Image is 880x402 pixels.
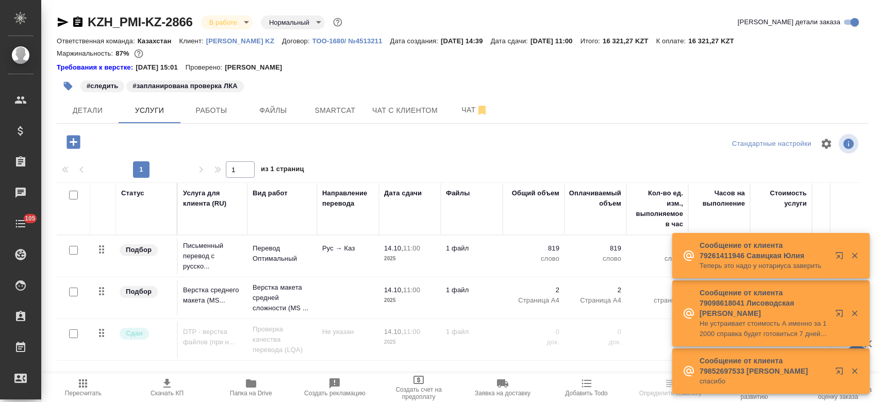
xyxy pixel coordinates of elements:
[253,282,312,313] p: Верстка макета средней сложности (MS ...
[441,37,491,45] p: [DATE] 14:39
[125,104,174,117] span: Услуги
[187,104,236,117] span: Работы
[132,47,145,60] button: 279.50 RUB;
[446,327,497,337] p: 1 файл
[322,188,374,209] div: Направление перевода
[312,36,390,45] a: ТОО-1680/ №4513211
[261,15,325,29] div: В работе
[844,309,865,318] button: Закрыть
[632,243,683,254] p: 250
[570,327,621,337] p: 0
[384,188,422,198] div: Дата сдачи
[57,37,138,45] p: Ответственная команда:
[700,288,828,319] p: Сообщение от клиента 79098618041 Лисоводская [PERSON_NAME]
[700,376,828,387] p: спасибо
[755,188,807,209] div: Стоимость услуги
[312,37,390,45] p: ТОО-1680/ №4513211
[390,37,441,45] p: Дата создания:
[206,36,282,45] a: [PERSON_NAME] KZ
[183,188,242,209] div: Услуга для клиента (RU)
[656,37,689,45] p: К оплате:
[570,243,621,254] p: 819
[125,373,209,402] button: Скачать КП
[183,241,242,272] p: Письменный перевод с русско...
[446,243,497,254] p: 1 файл
[829,361,854,386] button: Открыть в новой вкладке
[138,37,179,45] p: Казахстан
[126,328,143,339] p: Сдан
[632,337,683,347] p: час
[508,254,559,264] p: слово
[814,131,839,156] span: Настроить таблицу
[136,62,186,73] p: [DATE] 15:01
[65,390,102,397] span: Пересчитать
[570,254,621,264] p: слово
[304,390,366,397] span: Создать рекламацию
[293,373,377,402] button: Создать рекламацию
[384,295,436,306] p: 2025
[700,261,828,271] p: Теперь это надо у нотариуса заверить
[209,373,293,402] button: Папка на Drive
[322,243,374,254] p: Рус → Каз
[125,81,244,90] span: запланирована проверка ЛКА
[383,386,455,400] span: Создать счет на предоплату
[839,134,860,154] span: Посмотреть информацию
[322,327,374,337] p: Не указан
[570,285,621,295] p: 2
[632,285,683,295] p: 12
[253,188,288,198] div: Вид работ
[121,188,144,198] div: Статус
[603,37,656,45] p: 16 321,27 KZT
[19,213,42,224] span: 105
[253,324,312,355] p: Проверка качества перевода (LQA)
[508,285,559,295] p: 2
[72,16,84,28] button: Скопировать ссылку
[446,285,497,295] p: 1 файл
[688,37,742,45] p: 16 321,27 KZT
[632,254,683,264] p: слово
[57,75,79,97] button: Добавить тэг
[63,104,112,117] span: Детали
[512,188,559,198] div: Общий объем
[403,286,420,294] p: 11:00
[384,328,403,336] p: 14.10,
[446,188,470,198] div: Файлы
[700,319,828,339] p: Не устраивает стоимость А именно за 12000 справка будет готовиться 7 дней Я находила условия где за
[310,104,360,117] span: Smartcat
[476,104,488,116] svg: Отписаться
[261,163,304,178] span: из 1 страниц
[151,390,184,397] span: Скачать КП
[544,373,628,402] button: Добавить Todo
[253,243,312,264] p: Перевод Оптимальный
[384,254,436,264] p: 2025
[829,303,854,328] button: Открыть в новой вкладке
[132,81,237,91] p: #запланирована проверка ЛКА
[3,211,39,237] a: 105
[628,373,712,402] button: Определить тематику
[565,390,607,397] span: Добавить Todo
[450,104,500,116] span: Чат
[700,240,828,261] p: Сообщение от клиента 79261411946 Савицкая Юлия
[632,188,683,229] div: Кол-во ед. изм., выполняемое в час
[126,245,152,255] p: Подбор
[87,81,118,91] p: #следить
[829,245,854,270] button: Открыть в новой вкладке
[126,287,152,297] p: Подбор
[57,16,69,28] button: Скопировать ссылку для ЯМессенджера
[738,17,840,27] span: [PERSON_NAME] детали заказа
[632,327,683,337] p: 0
[693,188,745,209] div: Часов на выполнение
[88,15,193,29] a: KZH_PMI-KZ-2866
[508,243,559,254] p: 819
[639,390,702,397] span: Определить тематику
[183,327,242,347] p: DTP - верстка файлов (при н...
[179,37,206,45] p: Клиент:
[384,337,436,347] p: 2025
[403,328,420,336] p: 11:00
[206,18,240,27] button: В работе
[331,15,344,29] button: Доп статусы указывают на важность/срочность заказа
[384,286,403,294] p: 14.10,
[266,18,312,27] button: Нормальный
[475,390,530,397] span: Заявка на доставку
[491,37,530,45] p: Дата сдачи:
